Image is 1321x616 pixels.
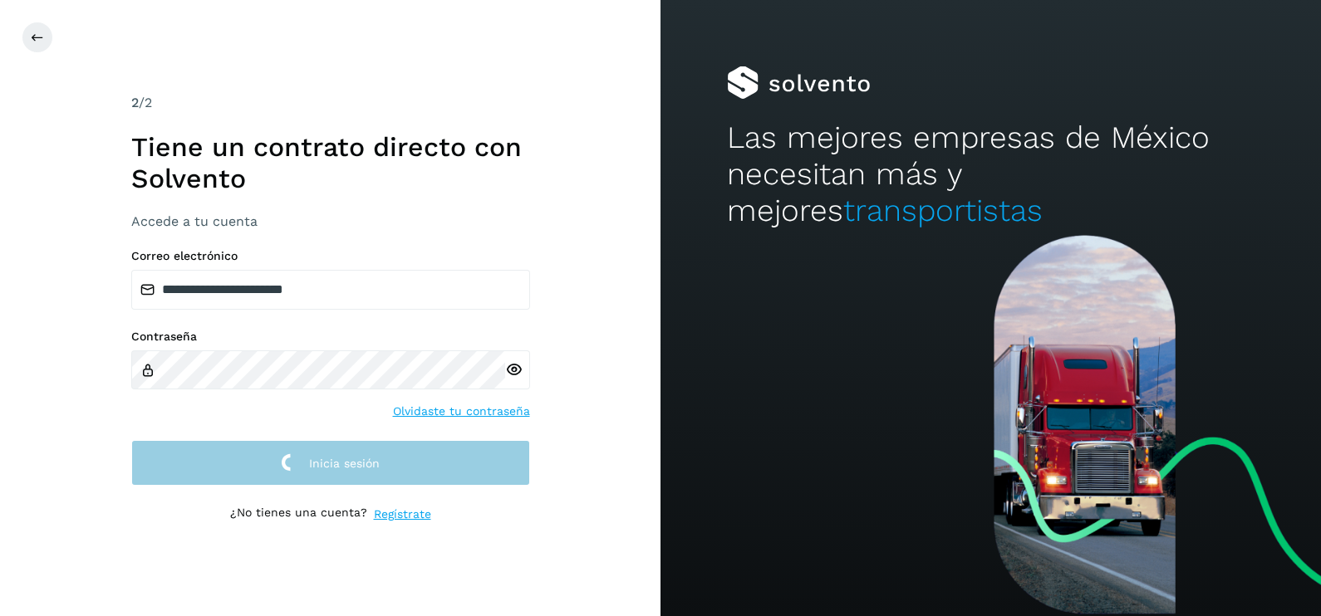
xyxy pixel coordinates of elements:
h2: Las mejores empresas de México necesitan más y mejores [727,120,1255,230]
button: Inicia sesión [131,440,530,486]
a: Olvidaste tu contraseña [393,403,530,420]
a: Regístrate [374,506,431,523]
span: 2 [131,95,139,110]
h1: Tiene un contrato directo con Solvento [131,131,530,195]
p: ¿No tienes una cuenta? [230,506,367,523]
span: Inicia sesión [309,457,380,469]
span: transportistas [843,193,1043,228]
label: Contraseña [131,330,530,344]
label: Correo electrónico [131,249,530,263]
div: /2 [131,93,530,113]
h3: Accede a tu cuenta [131,213,530,229]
